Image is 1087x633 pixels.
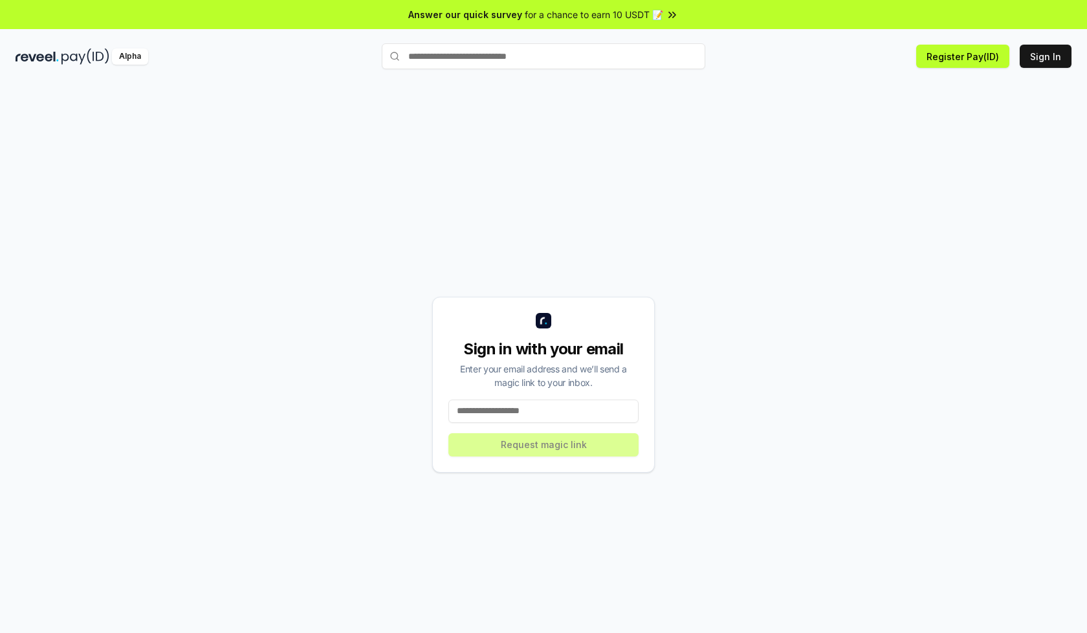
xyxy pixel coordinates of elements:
img: pay_id [61,48,109,65]
button: Register Pay(ID) [916,45,1009,68]
span: for a chance to earn 10 USDT 📝 [525,8,663,21]
img: reveel_dark [16,48,59,65]
div: Alpha [112,48,148,65]
button: Sign In [1020,45,1071,68]
div: Sign in with your email [448,339,639,359]
div: Enter your email address and we’ll send a magic link to your inbox. [448,362,639,389]
img: logo_small [536,313,551,328]
span: Answer our quick survey [408,8,522,21]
